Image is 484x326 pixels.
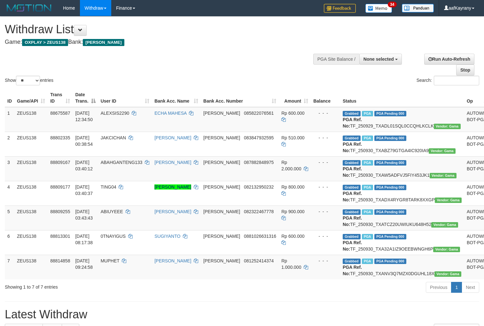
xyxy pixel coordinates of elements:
[343,209,361,215] span: Grabbed
[424,54,474,65] a: Run Auto-Refresh
[362,234,373,239] span: Marked by aafsreyleap
[313,208,338,215] div: - - -
[50,135,70,140] span: 88802335
[343,215,362,227] b: PGA Ref. No:
[154,234,180,239] a: SUGIYANTO
[402,4,434,12] img: panduan.png
[434,76,479,85] input: Search:
[50,111,70,116] span: 88675587
[359,54,402,65] button: None selected
[244,160,274,165] span: Copy 087882848975 to clipboard
[313,159,338,166] div: - - -
[75,111,93,122] span: [DATE] 12:34:50
[154,111,186,116] a: ECHA MAHESA
[244,111,274,116] span: Copy 085822076561 to clipboard
[340,89,464,107] th: Status
[203,160,240,165] span: [PERSON_NAME]
[433,247,460,252] span: Vendor URL: https://trx31.1velocity.biz
[98,89,152,107] th: User ID: activate to sort column ascending
[14,230,48,255] td: ZEUS138
[340,107,464,132] td: TF_250929_TXADL01SQL0CCQHLKCLK
[14,206,48,230] td: ZEUS138
[340,132,464,156] td: TF_250930_TXABZ79GTGA4IC920IA9
[417,76,479,85] label: Search:
[426,282,451,293] a: Previous
[154,258,191,263] a: [PERSON_NAME]
[343,166,362,178] b: PGA Ref. No:
[244,135,274,140] span: Copy 083847932595 to clipboard
[5,3,53,13] img: MOTION_logo.png
[244,234,276,239] span: Copy 0881026631316 to clipboard
[363,57,394,62] span: None selected
[154,209,191,214] a: [PERSON_NAME]
[281,258,301,270] span: Rp 1.000.000
[362,209,373,215] span: Marked by aaftanly
[313,110,338,116] div: - - -
[50,234,70,239] span: 88813301
[374,111,406,116] span: PGA Pending
[203,234,240,239] span: [PERSON_NAME]
[14,107,48,132] td: ZEUS138
[14,255,48,279] td: ZEUS138
[435,198,462,203] span: Vendor URL: https://trx31.1velocity.biz
[313,54,359,65] div: PGA Site Balance /
[431,222,458,228] span: Vendor URL: https://trx31.1velocity.biz
[73,89,98,107] th: Date Trans.: activate to sort column descending
[343,117,362,128] b: PGA Ref. No:
[343,136,361,141] span: Grabbed
[50,258,70,263] span: 88814858
[5,255,14,279] td: 7
[75,160,93,171] span: [DATE] 03:40:12
[434,271,461,277] span: Vendor URL: https://trx31.1velocity.biz
[50,160,70,165] span: 88809167
[281,209,304,214] span: Rp 900.000
[101,111,129,116] span: ALEXSIS2290
[152,89,201,107] th: Bank Acc. Name: activate to sort column ascending
[362,259,373,264] span: Marked by aafpengsreynich
[203,184,240,190] span: [PERSON_NAME]
[5,39,316,45] h4: Game: Bank:
[430,173,457,178] span: Vendor URL: https://trx31.1velocity.biz
[374,185,406,190] span: PGA Pending
[48,89,73,107] th: Trans ID: activate to sort column ascending
[281,135,304,140] span: Rp 510.000
[101,184,116,190] span: TING04
[343,160,361,166] span: Grabbed
[203,111,240,116] span: [PERSON_NAME]
[154,160,191,165] a: [PERSON_NAME]
[50,209,70,214] span: 88809255
[101,135,126,140] span: JAKCICHAN
[203,209,240,214] span: [PERSON_NAME]
[340,181,464,206] td: TF_250930_TXADX4RYGR8TARK8XXGP
[343,234,361,239] span: Grabbed
[374,160,406,166] span: PGA Pending
[22,39,68,46] span: OXPLAY > ZEUS138
[340,156,464,181] td: TF_250930_TXAW5ADFVJ5FIY453JK1
[5,89,14,107] th: ID
[5,107,14,132] td: 1
[343,259,361,264] span: Grabbed
[340,230,464,255] td: TF_250930_TXA32A1IZ9OEEBWNGH6P
[362,111,373,116] span: Marked by aafpengsreynich
[343,142,362,153] b: PGA Ref. No:
[5,181,14,206] td: 4
[244,258,274,263] span: Copy 081252414374 to clipboard
[75,135,93,147] span: [DATE] 00:38:54
[101,234,126,239] span: 0TNAYIGUS
[362,160,373,166] span: Marked by aaftanly
[311,89,340,107] th: Balance
[154,184,191,190] a: [PERSON_NAME]
[16,76,40,85] select: Showentries
[50,184,70,190] span: 88809177
[101,209,123,214] span: ABIUYEEE
[279,89,311,107] th: Amount: activate to sort column ascending
[340,206,464,230] td: TF_250930_TXATCZ20UWIUKU648H52
[154,135,191,140] a: [PERSON_NAME]
[343,191,362,202] b: PGA Ref. No:
[5,132,14,156] td: 2
[281,184,304,190] span: Rp 800.000
[14,89,48,107] th: Game/API: activate to sort column ascending
[281,111,304,116] span: Rp 600.000
[281,234,304,239] span: Rp 600.000
[343,111,361,116] span: Grabbed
